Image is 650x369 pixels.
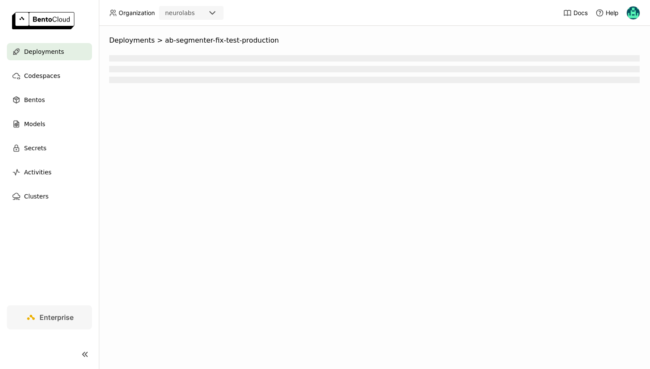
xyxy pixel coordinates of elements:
span: Deployments [109,36,155,45]
a: Activities [7,164,92,181]
span: Deployments [24,47,64,57]
span: Codespaces [24,71,60,81]
div: neurolabs [165,9,195,17]
img: logo [12,12,74,29]
span: > [155,36,165,45]
a: Enterprise [7,305,92,329]
span: ab-segmenter-fix-test-production [165,36,279,45]
span: Organization [119,9,155,17]
span: Docs [573,9,588,17]
a: Models [7,115,92,133]
div: Help [595,9,619,17]
a: Clusters [7,188,92,205]
input: Selected neurolabs. [196,9,196,18]
img: Calin Cojocaru [627,6,640,19]
span: Enterprise [40,313,74,322]
span: Help [606,9,619,17]
a: Secrets [7,140,92,157]
span: Secrets [24,143,46,153]
span: Models [24,119,45,129]
a: Bentos [7,91,92,109]
span: Activities [24,167,52,177]
nav: Breadcrumbs navigation [109,36,640,45]
a: Docs [563,9,588,17]
span: Clusters [24,191,49,202]
span: Bentos [24,95,45,105]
